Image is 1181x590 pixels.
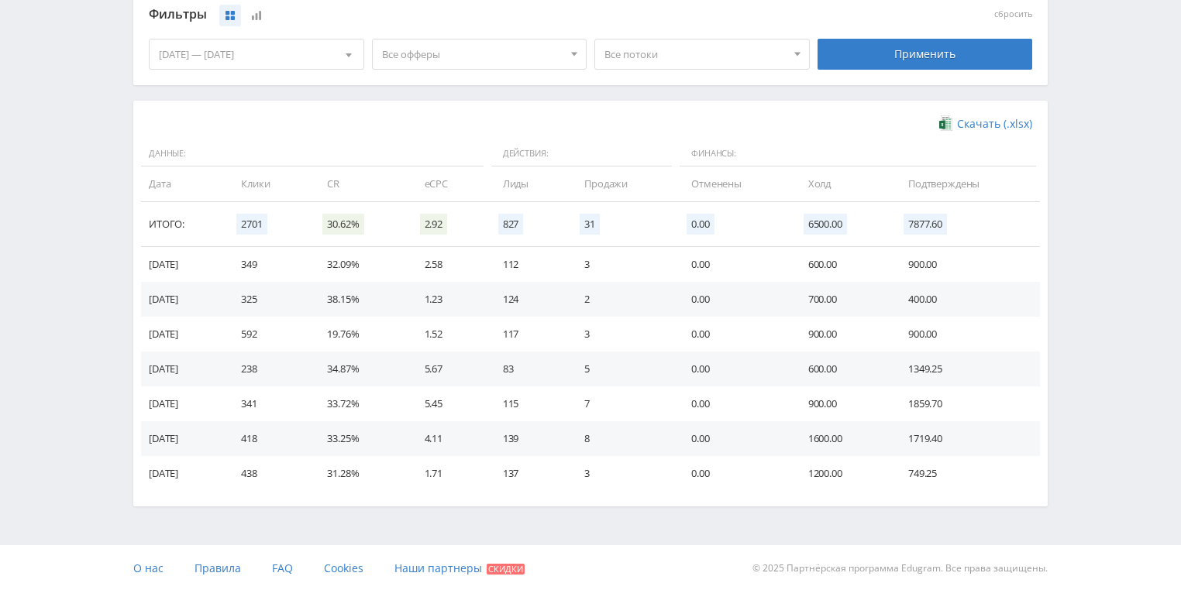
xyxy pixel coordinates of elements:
span: О нас [133,561,164,575]
td: 238 [226,352,312,386]
td: 117 [487,317,569,352]
td: [DATE] [141,282,226,317]
td: [DATE] [141,317,226,352]
td: 0.00 [676,456,793,491]
td: 83 [487,352,569,386]
td: 38.15% [312,282,408,317]
td: 600.00 [793,352,893,386]
td: Итого: [141,202,226,247]
td: 3 [569,317,676,352]
td: Дата [141,166,226,201]
td: 7 [569,386,676,421]
td: 33.72% [312,386,408,421]
td: 700.00 [793,282,893,317]
span: Правила [195,561,241,575]
td: [DATE] [141,456,226,491]
td: 1.52 [409,317,487,352]
td: 349 [226,247,312,282]
td: 0.00 [676,386,793,421]
td: Подтверждены [893,166,1040,201]
td: 5.67 [409,352,487,386]
td: Лиды [487,166,569,201]
td: 2.58 [409,247,487,282]
td: 418 [226,421,312,456]
td: [DATE] [141,247,226,282]
td: 139 [487,421,569,456]
td: 900.00 [893,317,1040,352]
td: 400.00 [893,282,1040,317]
span: Все потоки [604,39,786,69]
td: 5.45 [409,386,487,421]
td: 900.00 [893,247,1040,282]
td: 31.28% [312,456,408,491]
td: 1.23 [409,282,487,317]
td: 3 [569,456,676,491]
td: 0.00 [676,421,793,456]
span: 31 [580,214,600,235]
span: 2.92 [420,214,447,235]
td: 1719.40 [893,421,1040,456]
span: 827 [498,214,524,235]
span: Cookies [324,561,363,575]
td: 1200.00 [793,456,893,491]
td: 137 [487,456,569,491]
td: 124 [487,282,569,317]
span: Данные: [141,141,484,167]
td: 34.87% [312,352,408,386]
img: xlsx [939,115,952,131]
td: 600.00 [793,247,893,282]
td: 33.25% [312,421,408,456]
td: 1859.70 [893,386,1040,421]
td: Отменены [676,166,793,201]
td: 1.71 [409,456,487,491]
td: [DATE] [141,421,226,456]
div: Применить [818,39,1033,70]
td: [DATE] [141,352,226,386]
span: Все офферы [382,39,563,69]
td: 2 [569,282,676,317]
a: Скачать (.xlsx) [939,116,1032,132]
div: [DATE] — [DATE] [150,39,363,69]
td: 0.00 [676,352,793,386]
span: 30.62% [322,214,363,235]
td: 3 [569,247,676,282]
td: 8 [569,421,676,456]
td: 5 [569,352,676,386]
span: 7877.60 [904,214,947,235]
span: Действия: [491,141,672,167]
td: 341 [226,386,312,421]
button: сбросить [994,9,1032,19]
span: 0.00 [687,214,714,235]
td: 325 [226,282,312,317]
td: 438 [226,456,312,491]
td: 19.76% [312,317,408,352]
span: Финансы: [680,141,1036,167]
td: CR [312,166,408,201]
td: 1349.25 [893,352,1040,386]
span: Скачать (.xlsx) [957,118,1032,130]
td: 749.25 [893,456,1040,491]
span: 2701 [236,214,267,235]
td: 0.00 [676,247,793,282]
td: 1600.00 [793,421,893,456]
td: 32.09% [312,247,408,282]
td: Продажи [569,166,676,201]
td: 900.00 [793,317,893,352]
td: 0.00 [676,317,793,352]
td: Холд [793,166,893,201]
td: 4.11 [409,421,487,456]
td: 592 [226,317,312,352]
span: Наши партнеры [394,561,482,575]
td: 900.00 [793,386,893,421]
span: 6500.00 [804,214,847,235]
span: FAQ [272,561,293,575]
td: 112 [487,247,569,282]
td: Клики [226,166,312,201]
td: [DATE] [141,386,226,421]
span: Скидки [487,564,525,575]
td: 115 [487,386,569,421]
td: eCPC [409,166,487,201]
td: 0.00 [676,282,793,317]
div: Фильтры [149,3,810,26]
